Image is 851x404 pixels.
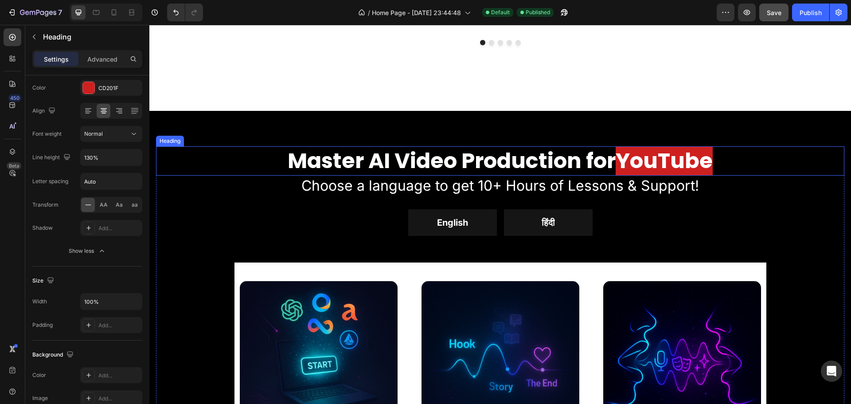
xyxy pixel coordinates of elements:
button: Show less [32,243,142,259]
iframe: Design area [149,25,851,404]
button: Publish [792,4,829,21]
div: Undo/Redo [167,4,203,21]
div: Letter spacing [32,177,68,185]
a: English [259,184,347,211]
p: 7 [58,7,62,18]
div: Add... [98,395,140,403]
button: Normal [80,126,142,142]
div: Add... [98,372,140,380]
div: Open Intercom Messenger [821,361,842,382]
div: 450 [8,94,21,102]
div: Show less [69,247,106,255]
div: Shadow [32,224,53,232]
p: Heading [43,31,139,42]
div: Padding [32,321,53,329]
span: Default [491,8,510,16]
input: Auto [81,149,142,165]
span: Published [526,8,550,16]
span: Aa [116,201,123,209]
strong: YouTube [466,121,563,151]
div: Color [32,371,46,379]
span: Save [767,9,781,16]
input: Auto [81,173,142,189]
span: Normal [84,130,103,137]
div: Width [32,298,47,306]
div: Line height [32,152,72,164]
div: CD201F [98,84,140,92]
p: English [288,190,319,206]
div: Background [32,349,75,361]
p: Choose a language to get 10+ Hours of Lessons & Support! [8,152,694,170]
input: Auto [81,294,142,310]
div: Color [32,84,46,92]
div: Add... [98,322,140,329]
button: Save [759,4,789,21]
div: Transform [32,201,59,209]
span: AA [100,201,108,209]
div: Size [32,275,56,287]
p: हिंदी [392,190,406,206]
div: Heading [8,112,33,120]
p: Settings [44,55,69,64]
div: Align [32,105,57,117]
div: Publish [800,8,822,17]
span: / [368,8,370,17]
a: हिंदी [355,184,443,211]
div: Beta [7,162,21,169]
span: aa [132,201,138,209]
div: Add... [98,224,140,232]
div: Image [32,394,48,402]
div: Font weight [32,130,62,138]
p: Advanced [87,55,117,64]
span: Home Page - [DATE] 23:44:48 [372,8,461,17]
button: 7 [4,4,66,21]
